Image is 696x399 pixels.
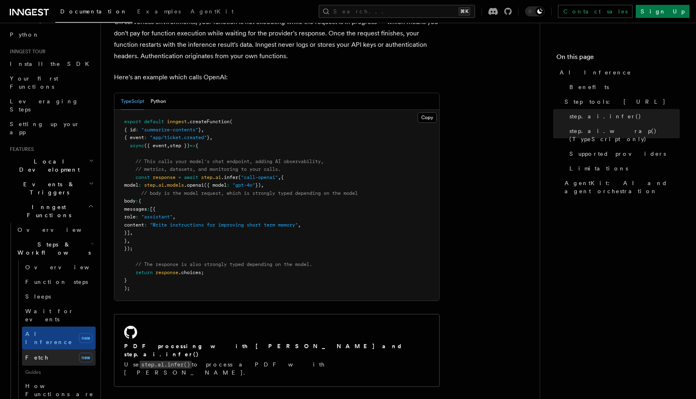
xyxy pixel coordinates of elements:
span: Install the SDK [10,61,94,67]
span: Overview [25,264,109,270]
a: Limitations [566,161,680,176]
span: async [130,143,144,148]
button: Toggle dark mode [525,7,545,16]
span: ); [124,286,130,291]
a: AgentKit: AI and agent orchestration [561,176,680,198]
span: : [147,206,150,212]
span: , [173,214,175,220]
span: ai [158,182,164,188]
span: . [164,182,167,188]
span: , [210,135,212,140]
span: Steps & Workflows [14,240,91,257]
span: content [124,222,144,228]
a: Documentation [55,2,132,23]
span: model [124,182,138,188]
a: Wait for events [22,304,96,327]
span: return [136,270,153,275]
span: step [144,182,155,188]
code: step.ai.infer() [140,361,192,368]
span: response [155,270,178,275]
span: , [298,222,301,228]
a: PDF processing with [PERSON_NAME] and step.ai.infer()Usestep.ai.infer()to process a PDF with [PER... [114,314,440,387]
span: , [127,238,130,244]
span: "call-openai" [241,174,278,180]
kbd: ⌘K [459,7,470,15]
span: => [190,143,195,148]
span: Wait for events [25,308,74,323]
span: "gpt-4o" [232,182,255,188]
span: { id [124,127,136,133]
span: Function steps [25,279,88,285]
a: Install the SDK [7,57,96,71]
a: AI Inference [556,65,680,80]
span: { [138,198,141,204]
span: step }) [170,143,190,148]
span: step.ai.infer() [569,112,641,120]
span: : [144,222,147,228]
button: Python [151,93,166,110]
span: // This calls your model's chat endpoint, adding AI observability, [136,159,324,164]
span: ( [230,119,232,124]
a: Python [7,27,96,42]
span: : [136,127,138,133]
button: Local Development [7,154,96,177]
span: : [144,135,147,140]
a: AI Inferencenew [22,327,96,349]
span: export [124,119,141,124]
span: Limitations [569,164,628,172]
p: Here's an example which calls OpenAI: [114,72,440,83]
span: } [207,135,210,140]
a: AgentKit [186,2,239,22]
span: { [281,174,284,180]
span: // body is the model request, which is strongly typed depending on the model [141,190,358,196]
span: .infer [221,174,238,180]
span: .createFunction [187,119,230,124]
span: } [124,277,127,283]
span: AI Inference [25,331,72,345]
span: ({ event [144,143,167,148]
span: "summarize-contents" [141,127,198,133]
span: } [124,238,127,244]
span: : [136,214,138,220]
span: : [138,182,141,188]
span: , [201,127,204,133]
h4: On this page [556,52,680,65]
a: Benefits [566,80,680,94]
span: await [184,174,198,180]
a: Contact sales [558,5,633,18]
span: // metrics, datasets, and monitoring to your calls. [136,166,281,172]
span: Leveraging Steps [10,98,79,113]
span: Inngest tour [7,48,46,55]
span: . [155,182,158,188]
span: response [153,174,175,180]
a: step.ai.wrap() (TypeScript only) [566,124,680,146]
span: { [195,143,198,148]
a: Overview [22,260,96,275]
h2: PDF processing with [PERSON_NAME] and step.ai.infer() [124,342,429,358]
button: Search...⌘K [319,5,475,18]
button: Inngest Functions [7,200,96,222]
span: , [130,230,133,235]
span: Examples [137,8,181,15]
a: Fetchnew [22,349,96,366]
span: Documentation [60,8,127,15]
span: messages [124,206,147,212]
span: new [79,333,92,343]
span: Fetch [25,354,49,361]
span: = [178,174,181,180]
button: Events & Triggers [7,177,96,200]
span: Guides [22,366,96,379]
a: Function steps [22,275,96,289]
span: Step tools: [URL] [565,98,666,106]
p: On serverless environments, your function is not executing while the request is in progress — whi... [114,16,440,62]
span: step.ai.wrap() (TypeScript only) [569,127,680,143]
p: Use to process a PDF with [PERSON_NAME]. [124,360,429,377]
span: models [167,182,184,188]
span: Events & Triggers [7,180,89,196]
a: step.ai.infer() [566,109,680,124]
a: Supported providers [566,146,680,161]
span: . [212,174,215,180]
span: step [201,174,212,180]
span: role [124,214,136,220]
span: : [136,198,138,204]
